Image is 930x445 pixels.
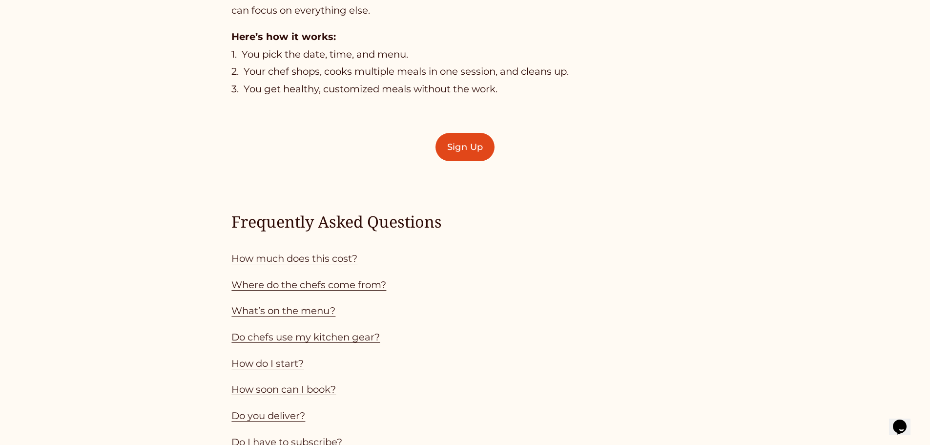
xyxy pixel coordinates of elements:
h4: Frequently Asked Questions [231,211,698,233]
a: Sign Up [435,133,494,161]
a: Do you deliver? [231,410,305,422]
a: Do chefs use my kitchen gear? [231,331,380,343]
p: 1. You pick the date, time, and menu. 2. Your chef shops, cooks multiple meals in one session, an... [231,28,698,98]
a: How much does this cost? [231,253,357,264]
iframe: chat widget [889,406,920,435]
a: What’s on the menu? [231,305,335,317]
a: Where do the chefs come from? [231,279,386,291]
a: How do I start? [231,358,304,369]
strong: Here’s how it works: [231,31,336,42]
a: How soon can I book? [231,383,336,395]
